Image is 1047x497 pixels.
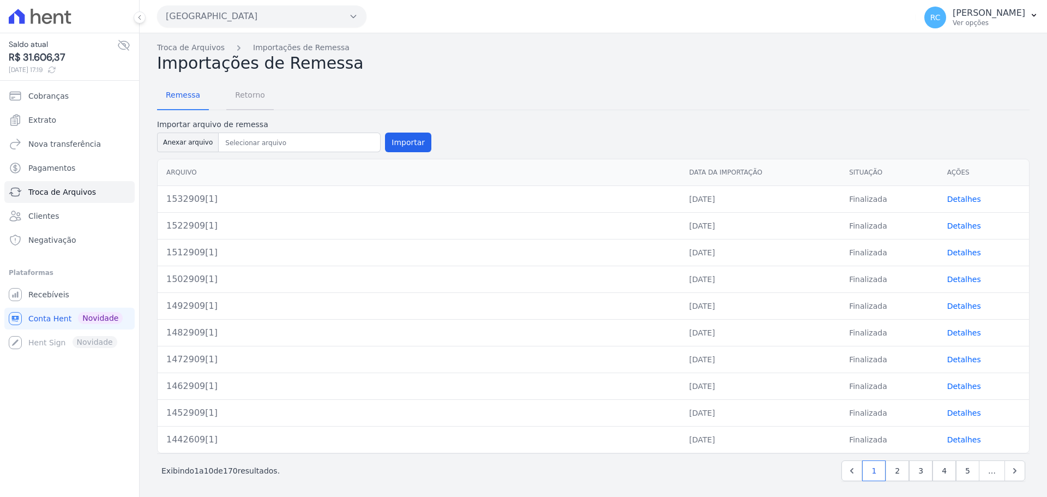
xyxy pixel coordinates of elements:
span: Saldo atual [9,39,117,50]
label: Importar arquivo de remessa [157,119,431,130]
span: Troca de Arquivos [28,187,96,197]
a: Previous [841,460,862,481]
div: 1522909[1] [166,219,672,232]
a: 2 [886,460,909,481]
div: 1502909[1] [166,273,672,286]
div: 1452909[1] [166,406,672,420]
div: 1482909[1] [166,326,672,339]
h2: Importações de Remessa [157,53,1030,73]
input: Selecionar arquivo [221,136,378,149]
td: Finalizada [840,346,938,373]
th: Ações [938,159,1029,186]
span: 1 [194,466,199,475]
a: Recebíveis [4,284,135,306]
span: Pagamentos [28,163,75,173]
td: [DATE] [681,266,840,292]
a: 5 [956,460,979,481]
p: Ver opções [953,19,1025,27]
th: Arquivo [158,159,681,186]
td: Finalizada [840,185,938,212]
td: [DATE] [681,399,840,426]
p: Exibindo a de resultados. [161,465,280,476]
th: Data da Importação [681,159,840,186]
td: [DATE] [681,319,840,346]
td: Finalizada [840,373,938,399]
span: [DATE] 17:19 [9,65,117,75]
td: Finalizada [840,426,938,453]
a: Next [1004,460,1025,481]
td: [DATE] [681,426,840,453]
td: [DATE] [681,185,840,212]
span: … [979,460,1005,481]
a: Detalhes [947,382,981,391]
a: Troca de Arquivos [157,42,225,53]
a: Detalhes [947,275,981,284]
td: Finalizada [840,319,938,346]
div: 1492909[1] [166,300,672,313]
td: [DATE] [681,346,840,373]
td: Finalizada [840,399,938,426]
td: [DATE] [681,212,840,239]
td: [DATE] [681,239,840,266]
a: Detalhes [947,221,981,230]
span: Cobranças [28,91,69,101]
span: 10 [204,466,214,475]
a: 4 [932,460,956,481]
a: Retorno [226,82,274,110]
span: Conta Hent [28,313,71,324]
a: Nova transferência [4,133,135,155]
th: Situação [840,159,938,186]
div: 1472909[1] [166,353,672,366]
a: 1 [862,460,886,481]
span: Retorno [228,84,272,106]
td: [DATE] [681,292,840,319]
p: [PERSON_NAME] [953,8,1025,19]
span: Clientes [28,211,59,221]
a: Cobranças [4,85,135,107]
a: Conta Hent Novidade [4,308,135,330]
nav: Sidebar [9,85,130,354]
a: Remessa [157,82,209,110]
div: 1442609[1] [166,433,672,446]
span: R$ 31.606,37 [9,50,117,65]
td: [DATE] [681,373,840,399]
a: Troca de Arquivos [4,181,135,203]
span: Remessa [159,84,207,106]
td: Finalizada [840,292,938,319]
a: 3 [909,460,932,481]
span: 170 [223,466,238,475]
nav: Breadcrumb [157,42,1030,53]
button: Anexar arquivo [157,133,219,152]
span: Novidade [78,312,123,324]
td: Finalizada [840,239,938,266]
button: [GEOGRAPHIC_DATA] [157,5,366,27]
a: Pagamentos [4,157,135,179]
td: Finalizada [840,266,938,292]
button: Importar [385,133,431,152]
a: Detalhes [947,195,981,203]
span: RC [930,14,941,21]
td: Finalizada [840,212,938,239]
span: Recebíveis [28,289,69,300]
span: Extrato [28,115,56,125]
a: Clientes [4,205,135,227]
a: Detalhes [947,302,981,310]
a: Importações de Remessa [253,42,350,53]
a: Detalhes [947,328,981,337]
div: 1462909[1] [166,380,672,393]
span: Negativação [28,235,76,245]
div: 1532909[1] [166,193,672,206]
a: Extrato [4,109,135,131]
a: Detalhes [947,435,981,444]
div: 1512909[1] [166,246,672,259]
a: Detalhes [947,248,981,257]
button: RC [PERSON_NAME] Ver opções [916,2,1047,33]
a: Negativação [4,229,135,251]
a: Detalhes [947,409,981,417]
span: Nova transferência [28,139,101,149]
div: Plataformas [9,266,130,279]
a: Detalhes [947,355,981,364]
